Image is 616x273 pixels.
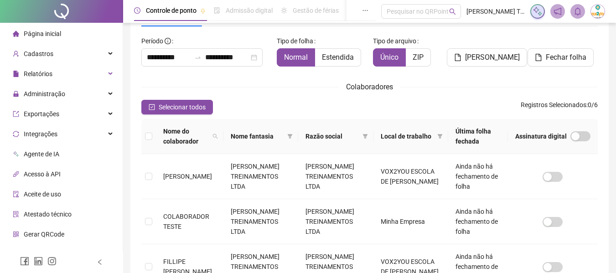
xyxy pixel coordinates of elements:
[24,90,65,98] span: Administração
[13,191,19,197] span: audit
[293,7,339,14] span: Gestão de férias
[437,134,443,139] span: filter
[134,7,140,14] span: clock-circle
[591,5,605,18] img: 94490
[163,213,209,230] span: COLABORADOR TESTE
[141,100,213,114] button: Selecionar todos
[533,6,543,16] img: sparkle-icon.fc2bf0ac1784a2077858766a79e2daf3.svg
[362,134,368,139] span: filter
[24,70,52,77] span: Relatórios
[146,7,197,14] span: Controle de ponto
[413,53,424,62] span: ZIP
[447,48,527,67] button: [PERSON_NAME]
[373,199,448,244] td: Minha Empresa
[521,100,598,114] span: : 0 / 6
[24,170,61,178] span: Acesso à API
[456,208,498,235] span: Ainda não há fechamento de folha
[149,104,155,110] span: check-square
[24,251,53,258] span: Financeiro
[214,7,220,14] span: file-done
[380,53,399,62] span: Único
[13,131,19,137] span: sync
[515,131,567,141] span: Assinatura digital
[159,102,206,112] span: Selecionar todos
[24,191,61,198] span: Aceite de uso
[13,111,19,117] span: export
[163,173,212,180] span: [PERSON_NAME]
[97,259,103,265] span: left
[449,8,456,15] span: search
[373,36,416,46] span: Tipo de arquivo
[456,163,498,190] span: Ainda não há fechamento de folha
[298,199,373,244] td: [PERSON_NAME] TREINAMENTOS LTDA
[34,257,43,266] span: linkedin
[284,53,308,62] span: Normal
[226,7,273,14] span: Admissão digital
[24,50,53,57] span: Cadastros
[361,129,370,143] span: filter
[194,54,202,61] span: to
[194,54,202,61] span: swap-right
[20,257,29,266] span: facebook
[211,124,220,148] span: search
[13,71,19,77] span: file
[554,7,562,15] span: notification
[212,134,218,139] span: search
[13,231,19,237] span: qrcode
[24,150,59,158] span: Agente de IA
[466,6,525,16] span: [PERSON_NAME] TREINAMENTOS LTDA
[535,54,542,61] span: file
[465,52,520,63] span: [PERSON_NAME]
[24,110,59,118] span: Exportações
[163,126,209,146] span: Nome do colaborador
[277,36,313,46] span: Tipo de folha
[141,37,163,45] span: Período
[24,211,72,218] span: Atestado técnico
[13,211,19,217] span: solution
[47,257,57,266] span: instagram
[223,199,298,244] td: [PERSON_NAME] TREINAMENTOS LTDA
[574,7,582,15] span: bell
[362,7,368,14] span: ellipsis
[24,231,64,238] span: Gerar QRCode
[373,154,448,199] td: VOX2YOU ESCOLA DE [PERSON_NAME]
[521,101,586,108] span: Registros Selecionados
[285,129,295,143] span: filter
[448,119,508,154] th: Última folha fechada
[13,171,19,177] span: api
[305,131,358,141] span: Razão social
[13,51,19,57] span: user-add
[24,30,61,37] span: Página inicial
[200,8,206,14] span: pushpin
[528,48,594,67] button: Fechar folha
[546,52,586,63] span: Fechar folha
[223,154,298,199] td: [PERSON_NAME] TREINAMENTOS LTDA
[454,54,461,61] span: file
[13,91,19,97] span: lock
[435,129,445,143] span: filter
[24,130,57,138] span: Integrações
[298,154,373,199] td: [PERSON_NAME] TREINAMENTOS LTDA
[231,131,284,141] span: Nome fantasia
[322,53,354,62] span: Estendida
[13,31,19,37] span: home
[381,131,434,141] span: Local de trabalho
[281,7,287,14] span: sun
[165,38,171,44] span: info-circle
[346,82,393,91] span: Colaboradores
[287,134,293,139] span: filter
